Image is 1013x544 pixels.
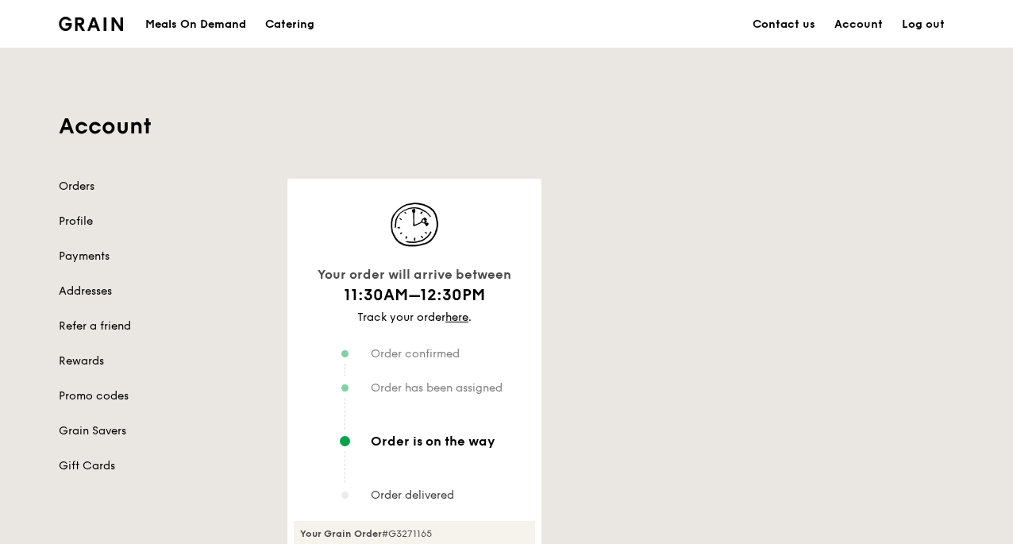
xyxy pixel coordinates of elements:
[59,318,268,334] a: Refer a friend
[59,388,268,404] a: Promo codes
[265,1,314,48] div: Catering
[256,1,324,48] a: Catering
[371,434,495,448] span: Order is on the way
[825,1,892,48] a: Account
[59,423,268,439] a: Grain Savers
[371,347,460,361] span: Order confirmed
[445,311,468,324] a: here
[59,214,268,230] a: Profile
[294,310,535,326] div: Track your order .
[371,488,454,502] span: Order delivered
[59,17,123,31] img: Grain
[294,284,535,307] h1: 11:30AM–12:30PM
[892,1,954,48] a: Log out
[59,249,268,264] a: Payments
[59,179,268,195] a: Orders
[743,1,825,48] a: Contact us
[375,198,454,252] img: icon-track-normal@2x.d40d1303.png
[59,112,954,141] h1: Account
[371,381,503,395] span: Order has been assigned
[59,284,268,299] a: Addresses
[59,458,268,474] a: Gift Cards
[59,353,268,369] a: Rewards
[300,528,382,539] strong: Your Grain Order
[294,264,535,285] div: Your order will arrive between
[145,1,246,48] div: Meals On Demand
